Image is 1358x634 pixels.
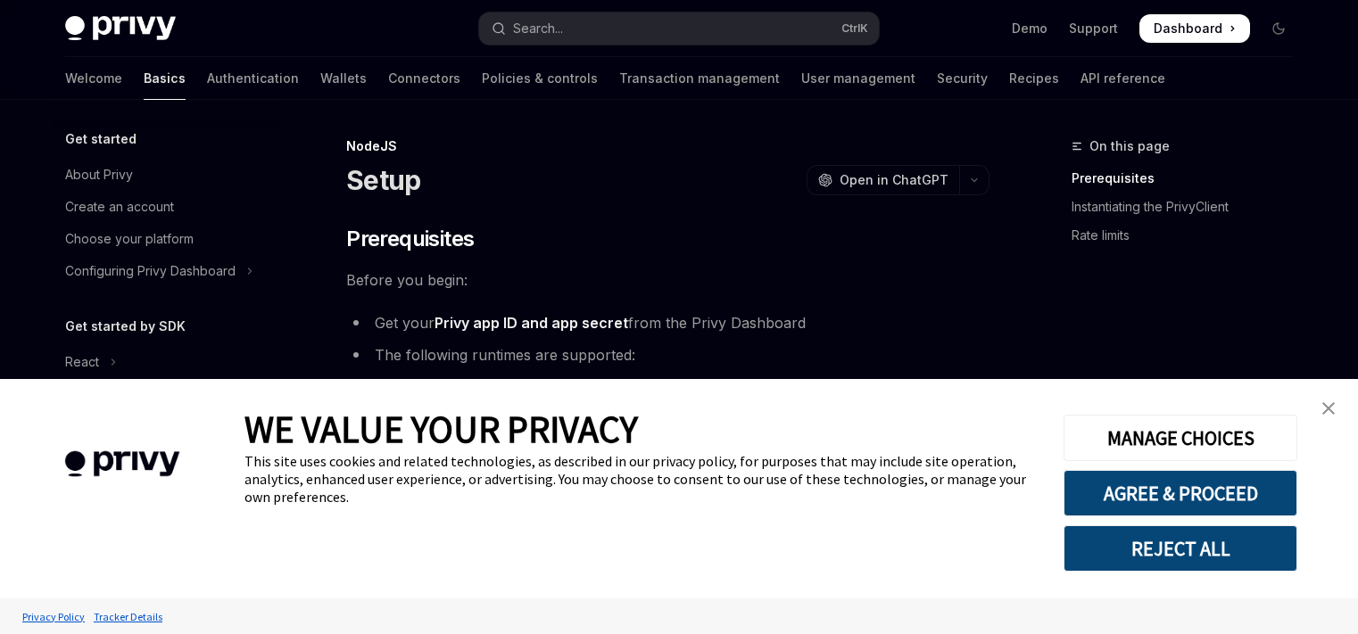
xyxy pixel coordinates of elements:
[1072,193,1307,221] a: Instantiating the PrivyClient
[1264,14,1293,43] button: Toggle dark mode
[375,378,990,403] li: Node.js 20 LTS or later ( ) versions.
[1154,20,1222,37] span: Dashboard
[51,223,279,255] a: Choose your platform
[1064,415,1297,461] button: MANAGE CHOICES
[840,171,948,189] span: Open in ChatGPT
[244,406,638,452] span: WE VALUE YOUR PRIVACY
[388,57,460,100] a: Connectors
[1081,57,1165,100] a: API reference
[65,228,194,250] div: Choose your platform
[513,18,563,39] div: Search...
[619,57,780,100] a: Transaction management
[346,137,990,155] div: NodeJS
[27,425,218,503] img: company logo
[1322,402,1335,415] img: close banner
[65,351,99,373] div: React
[320,57,367,100] a: Wallets
[346,342,990,564] li: The following runtimes are supported:
[244,452,1037,506] div: This site uses cookies and related technologies, as described in our privacy policy, for purposes...
[435,314,628,333] a: Privy app ID and app secret
[1064,525,1297,572] button: REJECT ALL
[1072,164,1307,193] a: Prerequisites
[65,260,236,282] div: Configuring Privy Dashboard
[482,57,598,100] a: Policies & controls
[89,601,167,632] a: Tracker Details
[1311,391,1346,426] a: close banner
[1009,57,1059,100] a: Recipes
[65,164,133,185] div: About Privy
[807,165,959,195] button: Open in ChatGPT
[51,255,279,287] button: Toggle Configuring Privy Dashboard section
[1069,20,1118,37] a: Support
[51,191,279,223] a: Create an account
[1012,20,1047,37] a: Demo
[1064,470,1297,516] button: AGREE & PROCEED
[51,346,279,378] button: Toggle React section
[346,310,990,335] li: Get your from the Privy Dashboard
[65,196,174,218] div: Create an account
[346,268,990,292] span: Before you begin:
[801,57,915,100] a: User management
[937,57,988,100] a: Security
[51,378,279,410] button: Toggle React native section
[65,57,122,100] a: Welcome
[144,57,186,100] a: Basics
[65,128,137,150] h5: Get started
[65,316,186,337] h5: Get started by SDK
[207,57,299,100] a: Authentication
[479,12,879,45] button: Open search
[51,159,279,191] a: About Privy
[346,225,474,253] span: Prerequisites
[1089,136,1170,157] span: On this page
[841,21,868,36] span: Ctrl K
[1072,221,1307,250] a: Rate limits
[65,16,176,41] img: dark logo
[1139,14,1250,43] a: Dashboard
[346,164,420,196] h1: Setup
[18,601,89,632] a: Privacy Policy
